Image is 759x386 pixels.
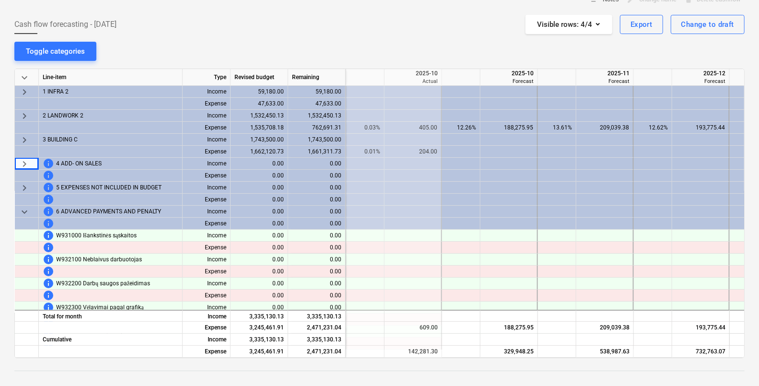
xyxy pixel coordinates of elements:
div: 1,662,120.73 [231,146,288,158]
div: Expense [183,194,231,206]
div: Type [183,69,231,86]
div: 0.00 [231,218,288,230]
div: 3,335,130.13 [288,310,346,322]
span: keyboard_arrow_right [19,134,30,146]
div: 0.00 [231,266,288,278]
span: This line-item cannot be forecasted before revised budget is updated [43,266,54,277]
div: 609.00 [388,322,438,334]
span: 2 LANDWORK 2 [43,110,83,122]
div: 0.00 [288,170,346,182]
div: 193,775.44 [676,122,725,134]
span: W932100 Neblaivus darbuotojas [56,254,142,266]
div: 1,532,450.13 [288,110,346,122]
div: 0.00 [288,194,346,206]
div: 1,743,500.00 [231,134,288,146]
button: Visible rows:4/4 [525,15,612,34]
div: 47,633.00 [288,98,346,110]
div: 0.00 [288,206,346,218]
div: 0.00 [231,278,288,290]
div: Expense [183,346,231,358]
div: Income [183,206,231,218]
span: W932300 Vėlavimai pagal grafiką [56,302,144,314]
div: Income [183,302,231,314]
div: 0.00 [231,158,288,170]
div: 2025-10 [388,69,438,78]
div: 0.00 [292,254,341,266]
div: 0.00 [292,302,341,314]
div: 1,743,500.00 [288,134,346,146]
div: 47,633.00 [231,98,288,110]
div: 3,335,130.13 [231,334,288,346]
span: W931000 Išankstinės sąskaitos [56,230,137,242]
div: 188,275.95 [484,322,534,334]
div: Expense [183,322,231,334]
div: 13.61% [542,122,572,134]
div: 0.00 [231,254,288,266]
div: Expense [183,122,231,134]
div: 3,245,461.91 [231,322,288,334]
div: 0.00 [231,230,288,242]
span: This line-item cannot be forecasted before price for client is updated. To change this, contact y... [43,182,54,193]
div: Total for month [39,310,183,322]
span: This line-item cannot be forecasted before revised budget is updated [43,290,54,301]
div: 0.00 [231,206,288,218]
span: This line-item cannot be forecasted before revised budget is updated [43,194,54,205]
div: Expense [183,146,231,158]
div: 732,763.07 [676,346,725,358]
span: 6 ADVANCED PAYMENTS AND PENALTY [56,206,161,218]
span: 1 INFRA 2 [43,86,69,98]
div: 0.00 [292,242,341,254]
iframe: Chat Widget [711,340,759,386]
div: 0.00 [231,182,288,194]
div: Export [631,18,653,31]
div: Remaining [288,69,346,86]
div: 0.00 [288,218,346,230]
div: 2025-12 [676,69,725,78]
div: Income [183,278,231,290]
div: Expense [183,290,231,302]
div: 142,281.30 [388,346,438,358]
span: Cash flow forecasting - [DATE] [14,19,117,30]
span: 4 ADD- ON SALES [56,158,102,170]
div: Expense [183,98,231,110]
div: 0.00 [292,278,341,290]
div: 0.00 [231,242,288,254]
div: Forecast [484,78,534,85]
div: Income [183,254,231,266]
button: Toggle categories [14,42,96,61]
span: 3 BUILDING C [43,134,78,146]
div: 59,180.00 [288,86,346,98]
div: Expense [183,170,231,182]
div: Income [183,334,231,346]
div: 0.00 [288,158,346,170]
div: 204.00 [388,146,437,158]
span: keyboard_arrow_right [19,158,30,170]
div: Revised budget [231,69,288,86]
div: 0.00 [231,194,288,206]
span: keyboard_arrow_right [19,182,30,194]
div: Expense [183,242,231,254]
span: keyboard_arrow_down [19,72,30,83]
div: 59,180.00 [231,86,288,98]
div: Income [183,182,231,194]
div: 1,661,311.73 [288,146,346,158]
div: Income [183,86,231,98]
div: 209,039.38 [580,122,629,134]
div: 1,532,450.13 [231,110,288,122]
div: Forecast [580,78,630,85]
div: 329,948.25 [484,346,534,358]
div: Actual [388,78,438,85]
div: 12.62% [638,122,668,134]
div: Visible rows : 4/4 [537,18,601,31]
div: 0.03% [350,122,380,134]
div: Expense [183,218,231,230]
div: Income [183,110,231,122]
div: Line-item [39,69,183,86]
div: 762,691.31 [288,122,346,134]
button: Export [620,15,663,34]
div: 0.00 [231,302,288,314]
div: 0.01% [350,146,380,158]
span: This line-item cannot be forecasted before price for client is updated. To change this, contact y... [43,230,54,241]
div: Change to draft [681,18,734,31]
